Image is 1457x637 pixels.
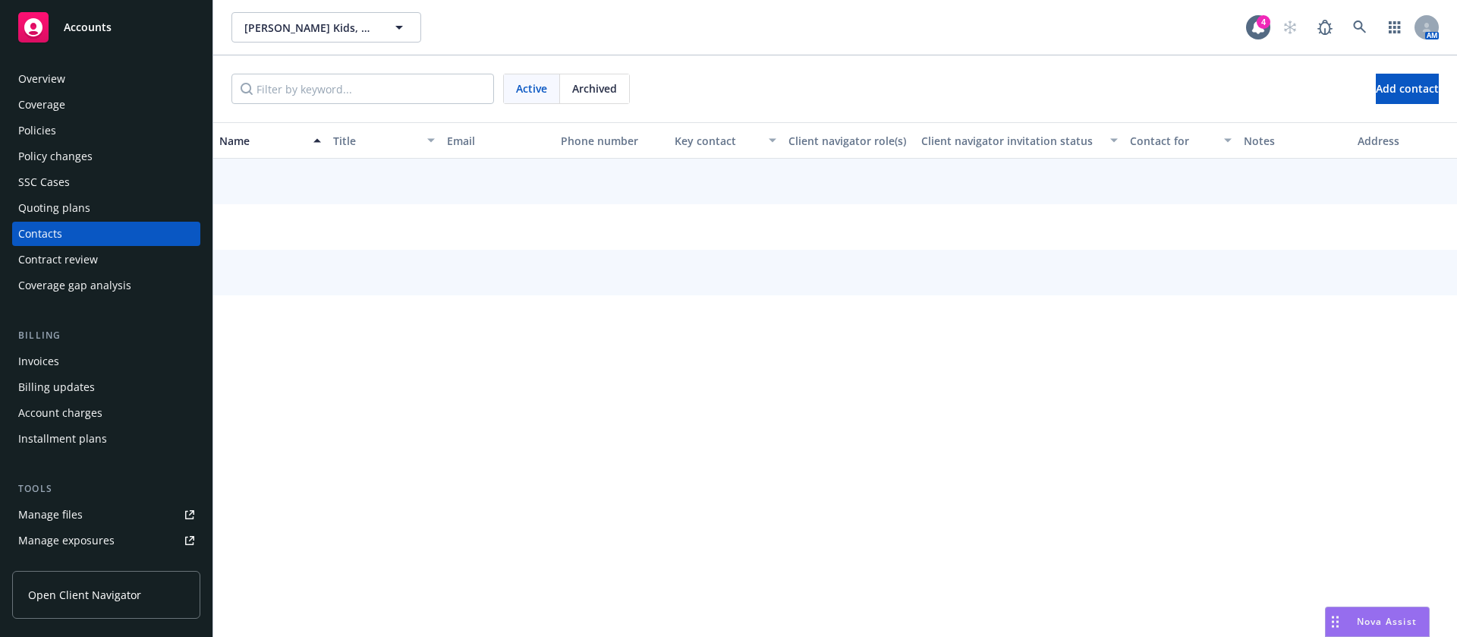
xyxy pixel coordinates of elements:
[12,273,200,298] a: Coverage gap analysis
[18,528,115,553] div: Manage exposures
[12,427,200,451] a: Installment plans
[213,122,327,159] button: Name
[561,133,662,149] div: Phone number
[18,427,107,451] div: Installment plans
[1357,615,1417,628] span: Nova Assist
[441,122,555,159] button: Email
[18,349,59,374] div: Invoices
[1124,122,1238,159] button: Contact for
[675,133,760,149] div: Key contact
[231,74,494,104] input: Filter by keyword...
[1325,607,1430,637] button: Nova Assist
[18,503,83,527] div: Manage files
[12,222,200,246] a: Contacts
[12,375,200,399] a: Billing updates
[18,144,93,169] div: Policy changes
[231,12,421,43] button: [PERSON_NAME] Kids, LLC dba Brain Balance Center of [GEOGRAPHIC_DATA]
[28,587,141,603] span: Open Client Navigator
[572,80,617,96] span: Archived
[12,248,200,272] a: Contract review
[1380,12,1410,43] a: Switch app
[18,170,70,194] div: SSC Cases
[12,503,200,527] a: Manage files
[1238,122,1352,159] button: Notes
[219,133,304,149] div: Name
[1376,81,1439,96] span: Add contact
[327,122,441,159] button: Title
[18,273,131,298] div: Coverage gap analysis
[18,375,95,399] div: Billing updates
[12,554,200,579] a: Manage certificates
[12,528,200,553] a: Manage exposures
[18,554,118,579] div: Manage certificates
[555,122,669,159] button: Phone number
[12,349,200,374] a: Invoices
[1244,133,1345,149] div: Notes
[12,118,200,143] a: Policies
[12,401,200,425] a: Account charges
[12,93,200,117] a: Coverage
[12,328,200,343] div: Billing
[921,133,1101,149] div: Client navigator invitation status
[1345,12,1375,43] a: Search
[669,122,782,159] button: Key contact
[333,133,418,149] div: Title
[18,222,62,246] div: Contacts
[1310,12,1340,43] a: Report a Bug
[12,481,200,497] div: Tools
[1257,15,1270,29] div: 4
[18,93,65,117] div: Coverage
[12,144,200,169] a: Policy changes
[18,196,90,220] div: Quoting plans
[782,122,915,159] button: Client navigator role(s)
[244,20,376,36] span: [PERSON_NAME] Kids, LLC dba Brain Balance Center of [GEOGRAPHIC_DATA]
[1326,607,1345,636] div: Drag to move
[1130,133,1215,149] div: Contact for
[12,196,200,220] a: Quoting plans
[915,122,1124,159] button: Client navigator invitation status
[12,170,200,194] a: SSC Cases
[447,133,549,149] div: Email
[18,118,56,143] div: Policies
[64,21,112,33] span: Accounts
[516,80,547,96] span: Active
[1275,12,1305,43] a: Start snowing
[1376,74,1439,104] button: Add contact
[18,248,98,272] div: Contract review
[18,67,65,91] div: Overview
[12,67,200,91] a: Overview
[12,6,200,49] a: Accounts
[18,401,102,425] div: Account charges
[788,133,909,149] div: Client navigator role(s)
